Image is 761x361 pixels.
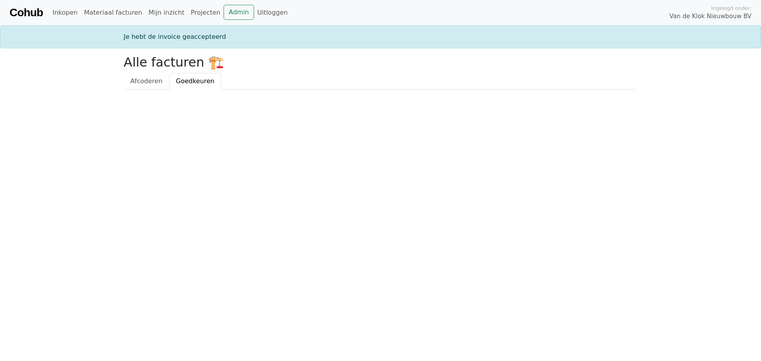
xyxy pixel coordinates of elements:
[81,5,145,21] a: Materiaal facturen
[10,3,43,22] a: Cohub
[124,73,169,90] a: Afcoderen
[49,5,80,21] a: Inkopen
[119,32,642,42] div: Je hebt de invoice geaccepteerd
[254,5,291,21] a: Uitloggen
[224,5,254,20] a: Admin
[145,5,188,21] a: Mijn inzicht
[169,73,221,90] a: Goedkeuren
[124,55,637,70] h2: Alle facturen 🏗️
[130,77,163,85] span: Afcoderen
[669,12,751,21] span: Van de Klok Nieuwbouw BV
[176,77,214,85] span: Goedkeuren
[711,4,751,12] span: Ingelogd onder:
[187,5,224,21] a: Projecten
